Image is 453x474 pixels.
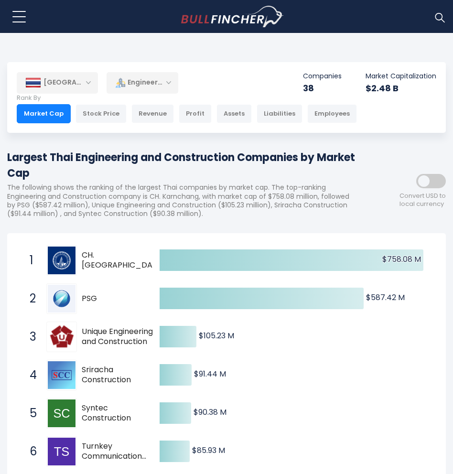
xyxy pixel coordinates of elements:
[179,104,212,123] div: Profit
[48,399,75,427] img: Syntec Construction
[48,438,75,465] img: Turnkey Communication Services
[194,368,226,379] text: $91.44 M
[194,407,226,418] text: $90.38 M
[17,94,357,102] p: Rank By
[25,405,34,421] span: 5
[7,150,360,181] h1: Largest Thai Engineering and Construction Companies by Market Cap
[216,104,252,123] div: Assets
[192,445,225,456] text: $85.93 M
[25,443,34,460] span: 6
[257,104,302,123] div: Liabilities
[48,361,75,389] img: Sriracha Construction
[382,254,421,265] text: $758.08 M
[307,104,357,123] div: Employees
[75,104,127,123] div: Stock Price
[303,72,342,80] p: Companies
[48,285,75,312] img: PSG
[82,403,154,423] span: Syntec Construction
[25,329,34,345] span: 3
[7,183,360,218] p: The following shows the ranking of the largest Thai companies by market cap. The top-ranking Engi...
[303,83,342,94] div: 38
[17,72,98,93] div: [GEOGRAPHIC_DATA]
[17,104,71,123] div: Market Cap
[48,323,75,351] img: Unique Engineering and Construction
[25,291,34,307] span: 2
[107,72,178,94] div: Engineering & Construction
[366,292,405,303] text: $587.42 M
[131,104,174,123] div: Revenue
[82,442,154,462] span: Turnkey Communication Services
[82,250,166,270] span: CH. [GEOGRAPHIC_DATA]
[181,6,284,28] img: bullfincher logo
[48,247,75,274] img: CH. Karnchang
[399,192,446,208] span: Convert USD to local currency
[25,252,34,269] span: 1
[366,72,436,80] p: Market Capitalization
[82,294,154,304] span: PSG
[366,83,436,94] div: $2.48 B
[82,365,154,385] span: Sriracha Construction
[82,327,154,347] span: Unique Engineering and Construction
[181,6,284,28] a: Go to homepage
[25,367,34,383] span: 4
[199,330,234,341] text: $105.23 M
